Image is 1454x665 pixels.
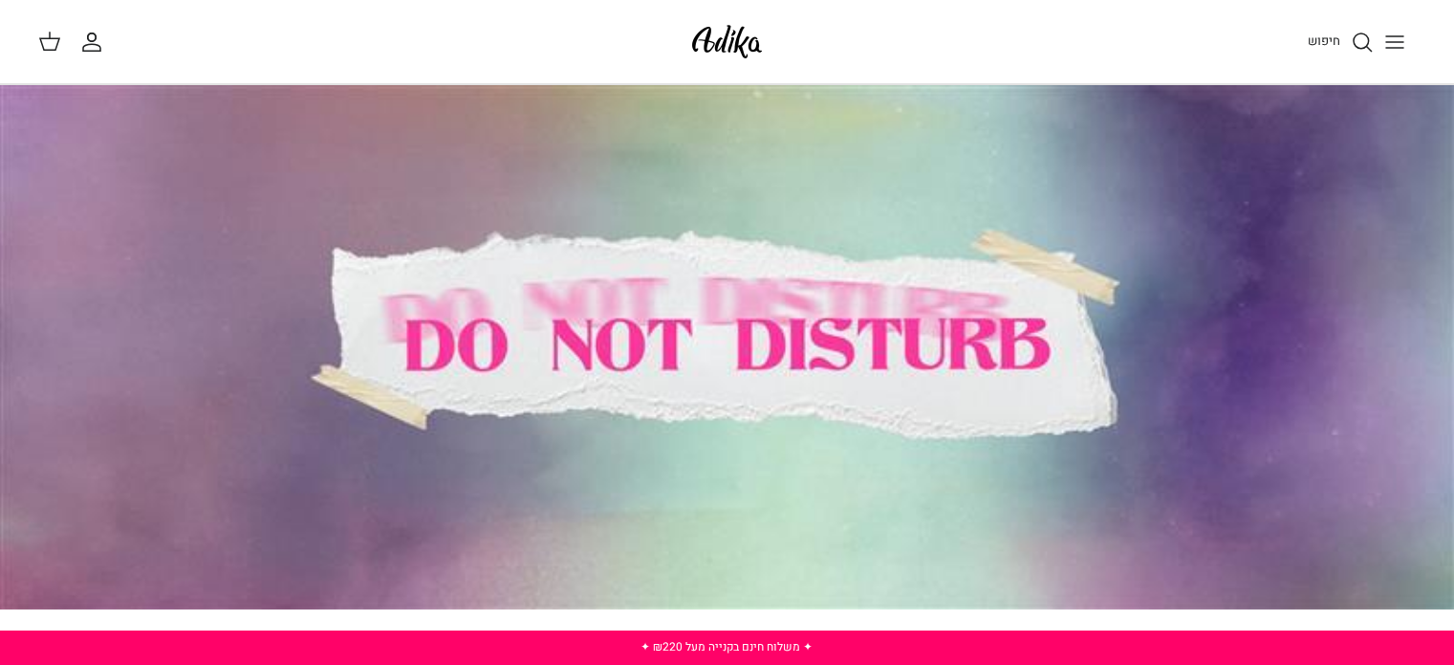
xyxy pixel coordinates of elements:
a: חיפוש [1308,31,1374,54]
a: ✦ משלוח חינם בקנייה מעל ₪220 ✦ [640,638,813,655]
button: Toggle menu [1374,21,1416,63]
img: Adika IL [686,19,768,64]
a: החשבון שלי [80,31,111,54]
span: חיפוש [1308,32,1340,50]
